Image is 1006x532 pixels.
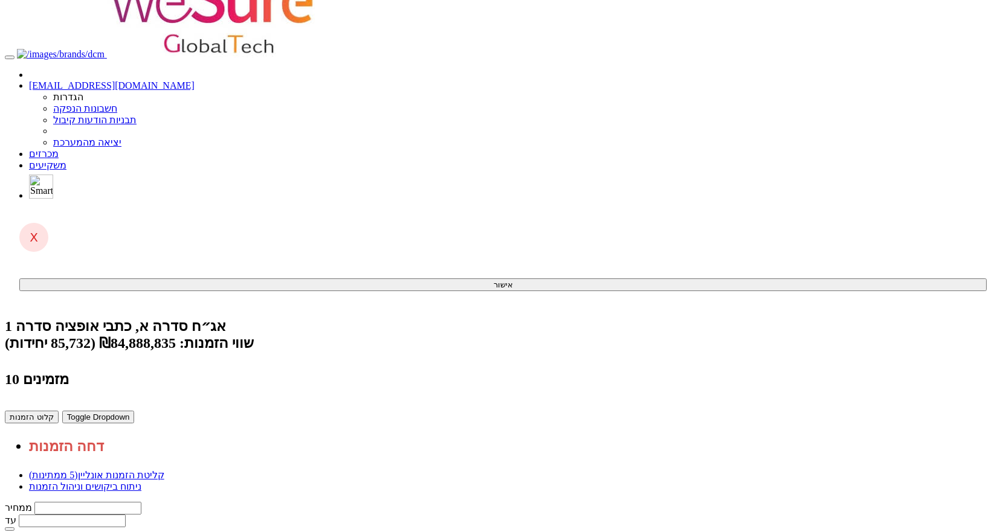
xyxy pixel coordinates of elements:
button: Toggle Dropdown [62,411,135,423]
span: X [30,230,38,245]
img: SmartBull Logo [29,175,53,199]
img: /images/brands/dcm [17,49,105,60]
a: יציאה מהמערכת [53,137,121,147]
button: קלוט הזמנות [5,411,59,423]
button: אישור [19,278,987,291]
span: (5 ממתינות) [29,470,78,480]
a: [EMAIL_ADDRESS][DOMAIN_NAME] [29,80,195,91]
label: ממחיר [5,502,32,513]
a: קליטת הזמנות אונליין(5 ממתינות) [29,470,164,480]
div: שווי הזמנות: ₪84,888,835 (85,732 יחידות) [5,335,1001,351]
label: עד [5,515,16,525]
a: חשבונות הנפקה [53,103,117,114]
a: דחה הזמנות [29,438,104,454]
a: תבניות הודעות קיבול [53,115,137,125]
a: מכרזים [29,149,59,159]
span: Toggle Dropdown [67,412,130,421]
a: משקיעים [29,160,66,170]
li: הגדרות [53,91,1001,103]
h4: 10 מזמינים [5,371,1001,388]
div: ווישור גלובלטק בע"מ - אג״ח (סדרה א), כתבי אופציה (סדרה 1) - הנפקה לציבור [5,318,1001,335]
a: ניתוח ביקושים וניהול הזמנות [29,481,141,492]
